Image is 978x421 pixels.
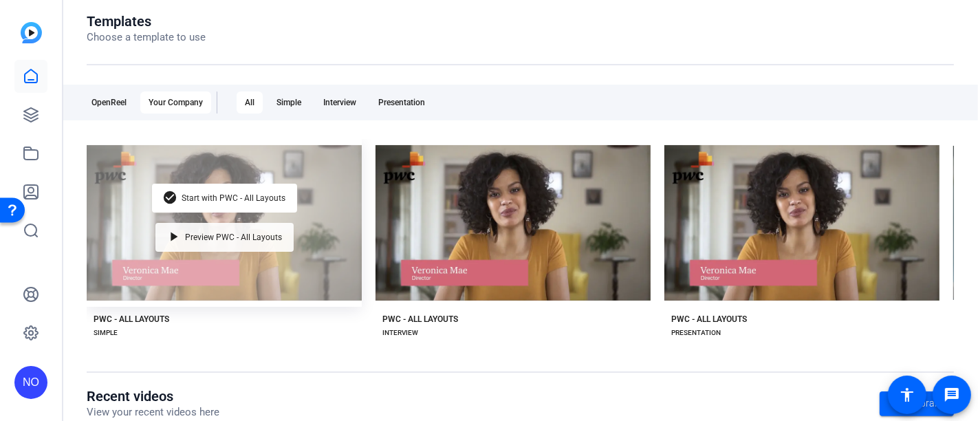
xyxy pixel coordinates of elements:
[268,91,309,114] div: Simple
[94,327,118,338] div: SIMPLE
[315,91,365,114] div: Interview
[94,314,169,325] div: PWC - ALL LAYOUTS
[237,91,263,114] div: All
[140,91,211,114] div: Your Company
[87,388,219,404] h1: Recent videos
[186,233,283,241] span: Preview PWC - All Layouts
[83,91,135,114] div: OpenReel
[87,404,219,420] p: View your recent videos here
[21,22,42,43] img: blue-gradient.svg
[166,229,183,246] mat-icon: play_arrow
[382,314,458,325] div: PWC - ALL LAYOUTS
[163,190,180,206] mat-icon: check_circle
[182,194,286,202] span: Start with PWC - All Layouts
[87,30,206,45] p: Choose a template to use
[87,13,206,30] h1: Templates
[382,327,418,338] div: INTERVIEW
[671,314,747,325] div: PWC - ALL LAYOUTS
[370,91,433,114] div: Presentation
[899,387,915,403] mat-icon: accessibility
[14,366,47,399] div: NO
[671,327,721,338] div: PRESENTATION
[880,391,954,416] a: Go to library
[944,387,960,403] mat-icon: message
